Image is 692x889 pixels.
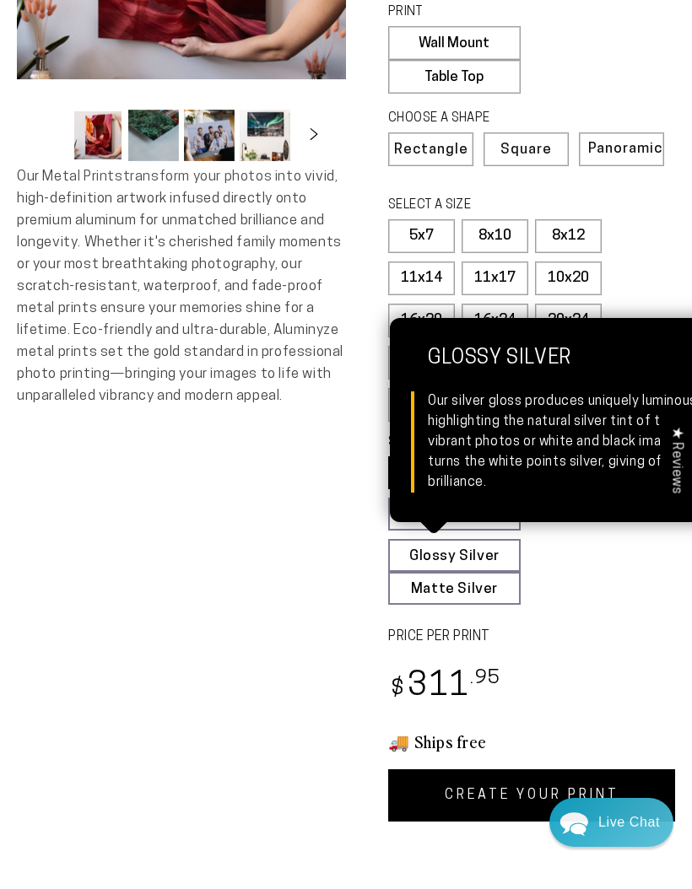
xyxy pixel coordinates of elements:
button: Load image 2 in gallery view [128,110,179,161]
label: 11x17 [462,261,528,295]
label: 5x7 [388,219,455,253]
a: Glossy White [388,456,521,489]
a: Glossy Silver [388,539,521,572]
button: Slide left [30,116,68,154]
label: Table Top [388,60,521,94]
button: Load image 4 in gallery view [240,110,290,161]
button: Slide right [295,116,332,154]
a: CREATE YOUR PRINT [388,769,675,822]
label: 10x20 [535,261,602,295]
label: PRICE PER PRINT [388,628,675,647]
span: Panoramic [588,142,662,156]
button: Load image 1 in gallery view [73,110,123,161]
span: Our Metal Prints transform your photos into vivid, high-definition artwork infused directly onto ... [17,170,343,403]
span: Rectangle [394,143,468,157]
a: Matte Silver [388,572,521,605]
label: 16x24 [462,304,528,337]
label: 8x12 [535,219,602,253]
bdi: 311 [388,671,500,703]
label: 11x14 [388,261,455,295]
h3: 🚚 Ships free [388,730,675,752]
div: Click to open Judge.me floating reviews tab [660,413,692,507]
label: 20x30 [388,346,455,380]
div: Chat widget toggle [549,798,673,847]
label: 16x20 [388,304,455,337]
label: Wall Mount [388,26,521,60]
legend: SELECT A SIZE [388,197,554,215]
span: Square [500,143,552,157]
label: 8x10 [462,219,528,253]
button: Load image 3 in gallery view [184,110,235,161]
label: 24x36 [388,388,455,422]
div: Contact Us Directly [598,798,660,847]
span: $ [391,678,405,701]
a: [PERSON_NAME] [388,498,521,531]
label: 20x24 [535,304,602,337]
legend: CHOOSE A SHAPE [388,110,554,128]
sup: .95 [470,669,500,688]
legend: SELECT A FINISH [388,434,554,452]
